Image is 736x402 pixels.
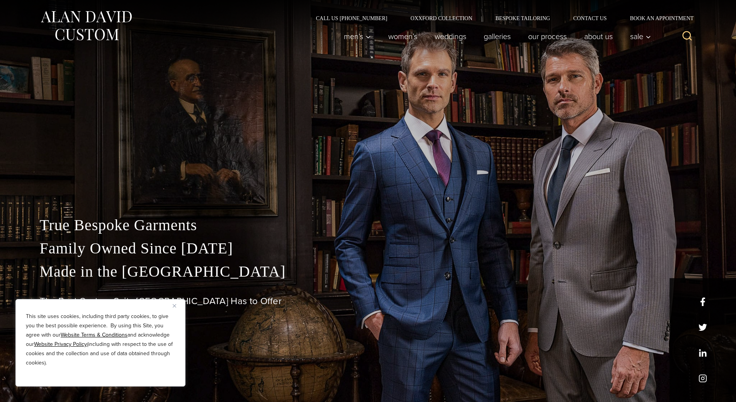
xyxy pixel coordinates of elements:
h1: The Best Custom Suits [GEOGRAPHIC_DATA] Has to Offer [40,296,697,307]
nav: Primary Navigation [335,29,655,44]
img: Close [173,304,176,308]
span: Sale [630,33,651,40]
a: weddings [426,29,475,44]
a: Book an Appointment [618,15,696,21]
img: Alan David Custom [40,9,133,43]
nav: Secondary Navigation [304,15,697,21]
a: Bespoke Tailoring [484,15,561,21]
a: Website Privacy Policy [34,340,87,348]
button: View Search Form [678,27,697,46]
a: Website Terms & Conditions [61,331,127,339]
a: Call Us [PHONE_NUMBER] [304,15,399,21]
a: Our Process [519,29,575,44]
a: Women’s [379,29,426,44]
button: Close [173,301,182,310]
a: Contact Us [562,15,619,21]
span: Men’s [344,33,371,40]
p: This site uses cookies, including third party cookies, to give you the best possible experience. ... [26,312,175,368]
p: True Bespoke Garments Family Owned Since [DATE] Made in the [GEOGRAPHIC_DATA] [40,214,697,283]
a: About Us [575,29,621,44]
a: Oxxford Collection [399,15,484,21]
a: Galleries [475,29,519,44]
